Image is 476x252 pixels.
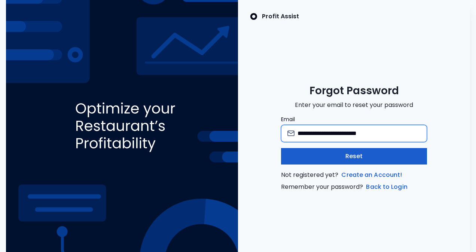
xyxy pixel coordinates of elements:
[262,12,299,21] p: Profit Assist
[287,130,295,136] img: email
[309,84,399,98] span: Forgot Password
[340,170,403,179] a: Create an Account!
[295,101,413,110] span: Enter your email to reset your password
[281,170,427,179] span: Not registered yet?
[345,152,363,161] span: Reset
[281,116,295,123] span: Email
[281,182,427,191] span: Remember your password?
[364,182,409,191] a: Back to Login
[281,148,427,165] button: Reset
[250,12,257,21] img: SpotOn Logo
